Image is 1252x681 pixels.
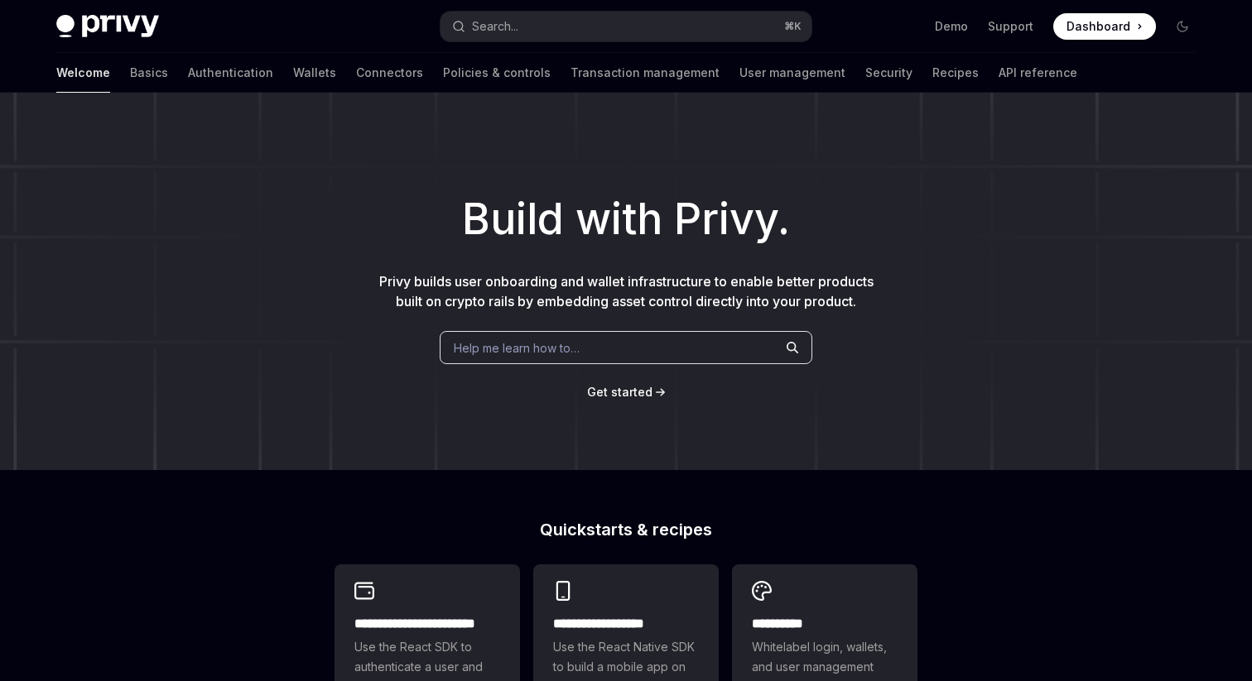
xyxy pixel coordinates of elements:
[1053,13,1156,40] a: Dashboard
[932,53,979,93] a: Recipes
[739,53,845,93] a: User management
[56,53,110,93] a: Welcome
[587,385,652,399] span: Get started
[56,15,159,38] img: dark logo
[935,18,968,35] a: Demo
[571,53,720,93] a: Transaction management
[1067,18,1130,35] span: Dashboard
[784,20,802,33] span: ⌘ K
[441,12,811,41] button: Search...⌘K
[999,53,1077,93] a: API reference
[988,18,1033,35] a: Support
[865,53,913,93] a: Security
[587,384,652,400] a: Get started
[379,273,874,309] span: Privy builds user onboarding and wallet infrastructure to enable better products built on crypto ...
[356,53,423,93] a: Connectors
[454,339,580,357] span: Help me learn how to…
[335,521,917,538] h2: Quickstarts & recipes
[26,187,1226,252] h1: Build with Privy.
[443,53,551,93] a: Policies & controls
[293,53,336,93] a: Wallets
[472,17,518,36] div: Search...
[188,53,273,93] a: Authentication
[1169,13,1196,40] button: Toggle dark mode
[130,53,168,93] a: Basics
